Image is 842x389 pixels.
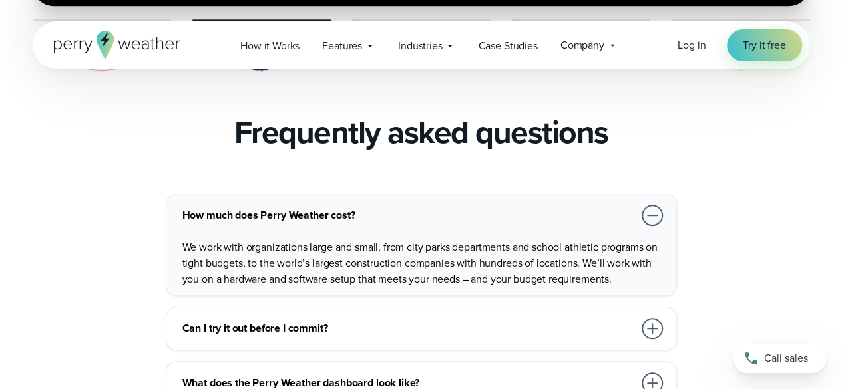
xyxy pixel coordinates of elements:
h2: Frequently asked questions [234,114,608,151]
span: How it Works [240,38,300,54]
a: Call sales [733,344,826,373]
span: Try it free [743,37,785,53]
a: Try it free [727,29,801,61]
a: Log in [678,37,706,53]
span: Industries [398,38,442,54]
span: Features [322,38,362,54]
a: Case Studies [467,32,548,59]
span: Case Studies [478,38,537,54]
span: Call sales [764,350,808,366]
a: How it Works [229,32,311,59]
h3: Can I try it out before I commit? [182,321,634,336]
span: Company [560,37,604,53]
h3: How much does Perry Weather cost? [182,207,634,223]
p: We work with organizations large and small, from city parks departments and school athletic progr... [182,239,666,287]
